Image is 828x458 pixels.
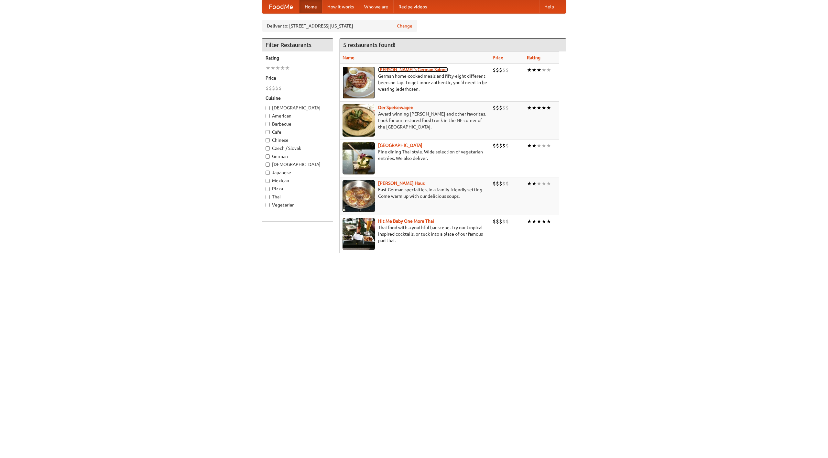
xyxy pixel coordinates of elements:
li: $ [269,84,272,92]
label: Cafe [266,129,330,135]
li: ★ [546,66,551,73]
a: Price [493,55,503,60]
li: ★ [532,180,537,187]
input: German [266,154,270,159]
li: $ [493,180,496,187]
li: ★ [270,64,275,72]
li: $ [275,84,278,92]
p: Award-winning [PERSON_NAME] and other favorites. Look for our restored food truck in the NE corne... [343,111,487,130]
li: $ [499,180,502,187]
label: German [266,153,330,160]
label: Thai [266,194,330,200]
li: ★ [285,64,290,72]
li: $ [506,66,509,73]
label: Barbecue [266,121,330,127]
input: Pizza [266,187,270,191]
input: Cafe [266,130,270,134]
li: ★ [537,180,541,187]
li: $ [502,180,506,187]
li: ★ [527,104,532,111]
input: [DEMOGRAPHIC_DATA] [266,106,270,110]
li: $ [493,66,496,73]
label: Czech / Slovak [266,145,330,151]
label: Pizza [266,185,330,192]
label: Vegetarian [266,202,330,208]
li: ★ [275,64,280,72]
li: $ [493,218,496,225]
img: speisewagen.jpg [343,104,375,137]
h5: Rating [266,55,330,61]
li: ★ [527,180,532,187]
li: ★ [541,180,546,187]
li: ★ [527,218,532,225]
input: Vegetarian [266,203,270,207]
li: $ [502,104,506,111]
li: $ [506,142,509,149]
input: Mexican [266,179,270,183]
li: ★ [541,66,546,73]
p: German home-cooked meals and fifty-eight different beers on tap. To get more authentic, you'd nee... [343,73,487,92]
li: ★ [546,142,551,149]
p: Fine dining Thai-style. Wide selection of vegetarian entrées. We also deliver. [343,149,487,162]
input: Chinese [266,138,270,142]
li: $ [499,142,502,149]
input: Japanese [266,171,270,175]
li: ★ [532,66,537,73]
li: $ [502,142,506,149]
li: $ [506,104,509,111]
a: Who we are [359,0,393,13]
li: ★ [532,142,537,149]
li: ★ [546,104,551,111]
a: How it works [322,0,359,13]
li: ★ [546,180,551,187]
li: $ [499,218,502,225]
a: [GEOGRAPHIC_DATA] [378,143,422,148]
li: ★ [541,218,546,225]
li: ★ [537,218,541,225]
a: Name [343,55,354,60]
a: Der Speisewagen [378,105,413,110]
ng-pluralize: 5 restaurants found! [343,42,396,48]
li: ★ [532,104,537,111]
input: Barbecue [266,122,270,126]
li: ★ [537,142,541,149]
li: $ [499,66,502,73]
li: ★ [541,104,546,111]
li: ★ [537,66,541,73]
a: Hit Me Baby One More Thai [378,218,434,224]
li: $ [506,180,509,187]
li: $ [278,84,282,92]
a: FoodMe [262,0,300,13]
input: Czech / Slovak [266,146,270,151]
h5: Price [266,75,330,81]
li: ★ [532,218,537,225]
li: $ [506,218,509,225]
li: ★ [546,218,551,225]
li: $ [266,84,269,92]
li: $ [496,142,499,149]
li: $ [499,104,502,111]
img: kohlhaus.jpg [343,180,375,212]
b: [PERSON_NAME] Haus [378,181,425,186]
li: ★ [537,104,541,111]
label: Japanese [266,169,330,176]
li: $ [496,218,499,225]
input: American [266,114,270,118]
label: [DEMOGRAPHIC_DATA] [266,105,330,111]
li: $ [493,142,496,149]
label: Chinese [266,137,330,143]
img: satay.jpg [343,142,375,174]
input: Thai [266,195,270,199]
a: Rating [527,55,540,60]
img: babythai.jpg [343,218,375,250]
li: $ [272,84,275,92]
h4: Filter Restaurants [262,39,333,51]
li: $ [496,66,499,73]
li: ★ [527,142,532,149]
li: ★ [280,64,285,72]
a: [PERSON_NAME]'s German Saloon [378,67,448,72]
a: Help [539,0,559,13]
p: Thai food with a youthful bar scene. Try our tropical inspired cocktails, or tuck into a plate of... [343,224,487,244]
